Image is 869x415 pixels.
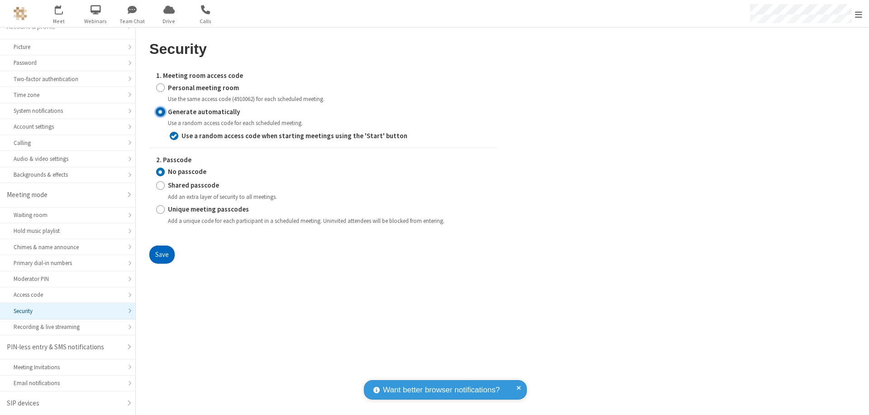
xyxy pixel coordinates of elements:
div: Chimes & name announce [14,243,122,251]
div: Two-factor authentication [14,75,122,83]
span: Want better browser notifications? [383,384,500,396]
div: Email notifications [14,379,122,387]
div: Use a random access code for each scheduled meeting. [168,119,490,127]
span: Calls [189,17,223,25]
span: Meet [42,17,76,25]
div: Security [14,307,122,315]
div: Audio & video settings [14,154,122,163]
div: SIP devices [7,398,122,409]
div: Moderator PIN [14,275,122,283]
strong: Generate automatically [168,107,240,116]
span: Webinars [79,17,113,25]
div: PIN-less entry & SMS notifications [7,342,122,352]
div: Meeting Invitations [14,363,122,372]
strong: Use a random access code when starting meetings using the 'Start' button [181,131,407,140]
div: Account settings [14,122,122,131]
label: 1. Meeting room access code [156,71,490,81]
div: Primary dial-in numbers [14,259,122,267]
div: Password [14,58,122,67]
div: Use the same access code (4910062) for each scheduled meeting. [168,95,490,103]
img: QA Selenium DO NOT DELETE OR CHANGE [14,7,27,20]
div: Add an extra layer of security to all meetings. [168,193,490,201]
div: Backgrounds & effects [14,170,122,179]
div: Time zone [14,91,122,99]
div: Access code [14,290,122,299]
div: Recording & live streaming [14,323,122,331]
strong: Personal meeting room [168,83,239,92]
span: Drive [152,17,186,25]
strong: Unique meeting passcodes [168,205,249,213]
div: Waiting room [14,211,122,219]
h2: Security [149,41,497,57]
label: 2. Passcode [156,155,490,165]
button: Save [149,246,175,264]
div: System notifications [14,106,122,115]
strong: Shared passcode [168,181,219,189]
span: Team Chat [115,17,149,25]
div: 1 [61,5,67,12]
div: Meeting mode [7,190,122,200]
div: Add a unique code for each participant in a scheduled meeting. Uninvited attendees will be blocke... [168,217,490,225]
div: Calling [14,139,122,147]
strong: No passcode [168,167,206,176]
div: Picture [14,43,122,51]
div: Hold music playlist [14,227,122,235]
